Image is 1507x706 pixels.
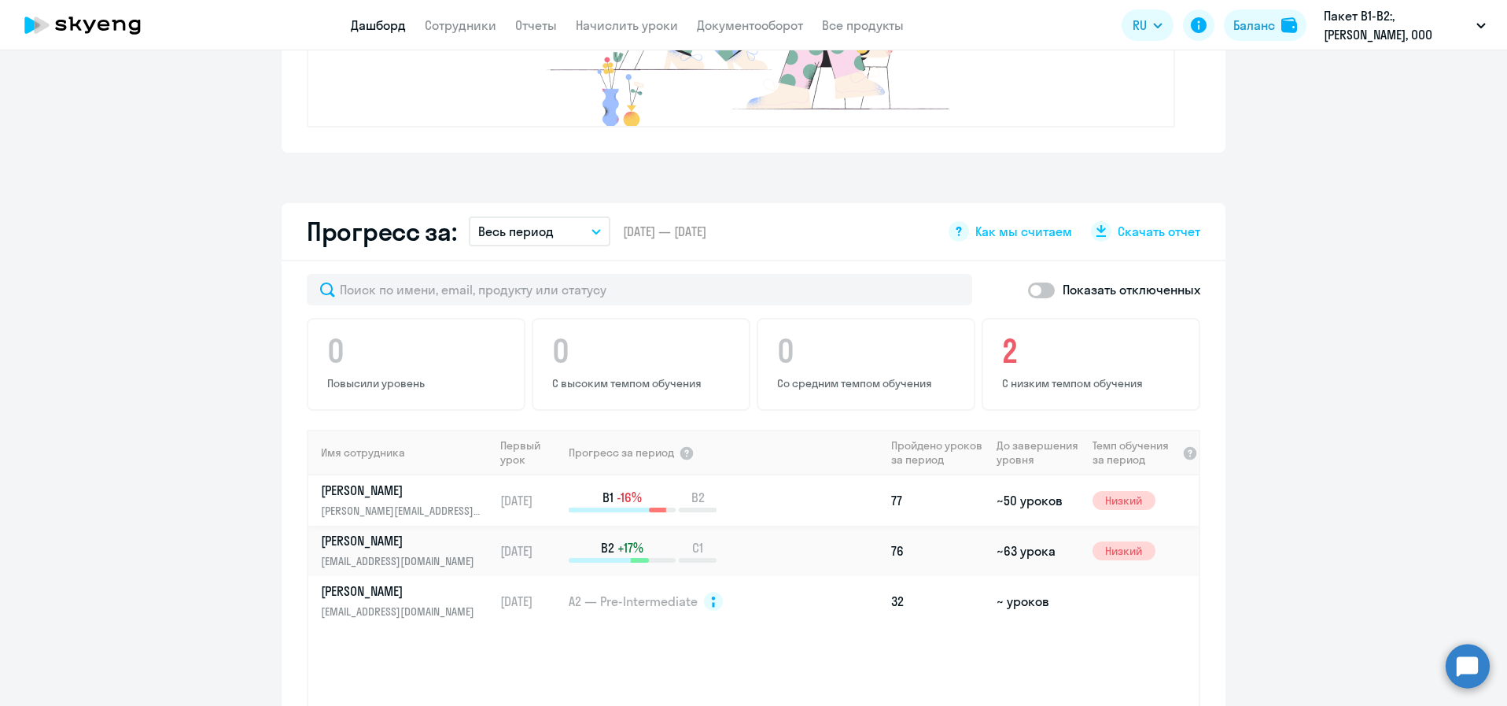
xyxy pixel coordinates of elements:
a: Начислить уроки [576,17,678,33]
a: [PERSON_NAME][PERSON_NAME][EMAIL_ADDRESS][DOMAIN_NAME] [321,482,493,519]
span: Как мы считаем [975,223,1072,240]
img: balance [1281,17,1297,33]
p: [PERSON_NAME] [321,482,483,499]
td: ~50 уроков [990,475,1085,526]
span: RU [1133,16,1147,35]
button: Балансbalance [1224,9,1306,41]
h4: 2 [1002,332,1185,370]
td: 77 [885,475,990,526]
p: [PERSON_NAME] [321,532,483,549]
button: Пакет B1-B2:, [PERSON_NAME], ООО [1316,6,1494,44]
td: 76 [885,526,990,576]
input: Поиск по имени, email, продукту или статусу [307,274,972,305]
span: B2 [601,539,614,556]
span: B1 [602,489,613,506]
a: Сотрудники [425,17,496,33]
span: Низкий [1092,542,1155,560]
p: [PERSON_NAME][EMAIL_ADDRESS][DOMAIN_NAME] [321,502,483,519]
th: До завершения уровня [990,430,1085,475]
td: 32 [885,576,990,627]
p: С низким темпом обучения [1002,376,1185,390]
div: Баланс [1233,16,1275,35]
a: Документооборот [697,17,803,33]
h2: Прогресс за: [307,216,456,247]
p: [EMAIL_ADDRESS][DOMAIN_NAME] [321,603,483,620]
button: Весь период [469,216,610,246]
p: [PERSON_NAME] [321,582,483,600]
th: Первый урок [494,430,567,475]
p: Пакет B1-B2:, [PERSON_NAME], ООО [1324,6,1470,44]
td: [DATE] [494,526,567,576]
a: [PERSON_NAME][EMAIL_ADDRESS][DOMAIN_NAME] [321,582,493,620]
td: ~ уроков [990,576,1085,627]
td: [DATE] [494,576,567,627]
span: Прогресс за период [569,445,674,460]
p: Показать отключенных [1063,280,1200,299]
p: Весь период [478,222,554,241]
span: Низкий [1092,491,1155,510]
th: Пройдено уроков за период [885,430,990,475]
span: [DATE] — [DATE] [623,223,706,240]
span: Скачать отчет [1118,223,1200,240]
p: [EMAIL_ADDRESS][DOMAIN_NAME] [321,553,483,570]
span: +17% [617,539,643,556]
td: [DATE] [494,475,567,526]
span: B2 [691,489,705,506]
span: Темп обучения за период [1092,438,1177,467]
th: Имя сотрудника [308,430,494,475]
a: Отчеты [515,17,557,33]
span: -16% [617,489,642,506]
td: ~63 урока [990,526,1085,576]
a: Все продукты [822,17,904,33]
span: A2 — Pre-Intermediate [569,593,698,610]
button: RU [1122,9,1174,41]
a: Дашборд [351,17,406,33]
a: [PERSON_NAME][EMAIL_ADDRESS][DOMAIN_NAME] [321,532,493,570]
span: C1 [692,539,703,556]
